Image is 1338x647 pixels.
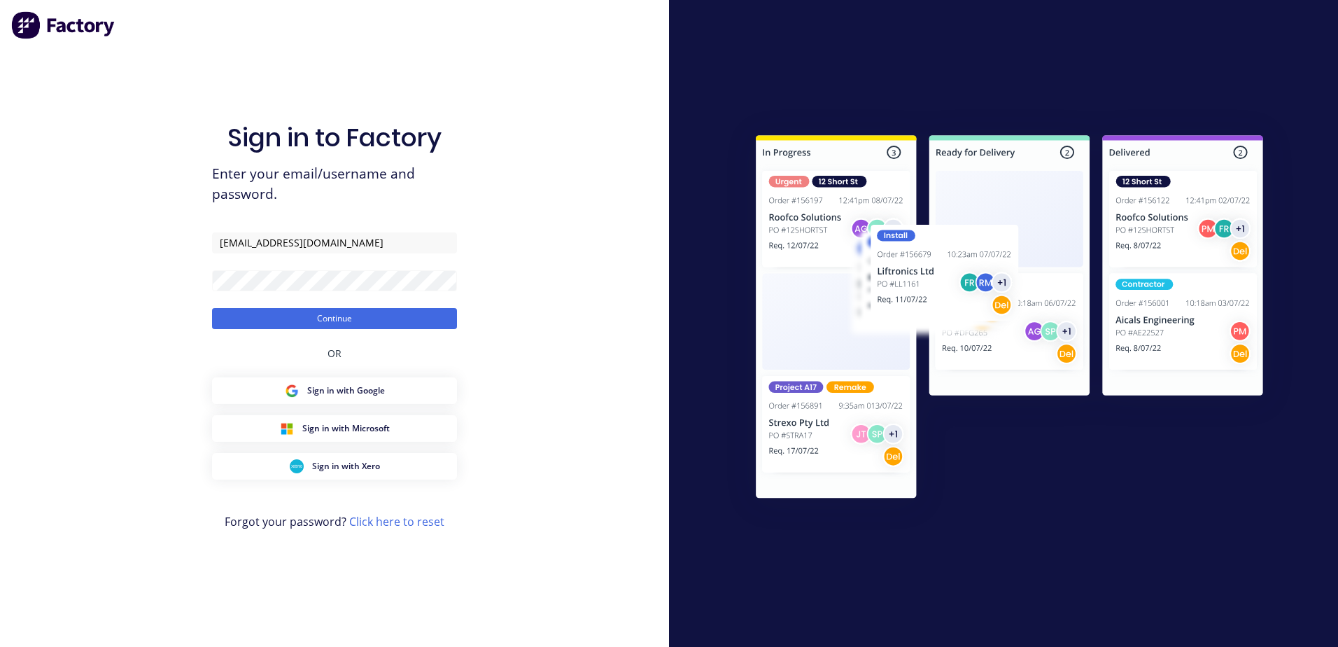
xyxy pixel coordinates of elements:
[212,164,457,204] span: Enter your email/username and password.
[11,11,116,39] img: Factory
[328,329,341,377] div: OR
[349,514,444,529] a: Click here to reset
[285,384,299,398] img: Google Sign in
[280,422,294,436] img: Microsoft Sign in
[312,460,380,473] span: Sign in with Xero
[225,513,444,530] span: Forgot your password?
[302,422,390,435] span: Sign in with Microsoft
[307,384,385,397] span: Sign in with Google
[290,459,304,473] img: Xero Sign in
[212,308,457,329] button: Continue
[212,453,457,480] button: Xero Sign inSign in with Xero
[212,232,457,253] input: Email/Username
[212,377,457,404] button: Google Sign inSign in with Google
[725,107,1294,531] img: Sign in
[227,123,442,153] h1: Sign in to Factory
[212,415,457,442] button: Microsoft Sign inSign in with Microsoft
